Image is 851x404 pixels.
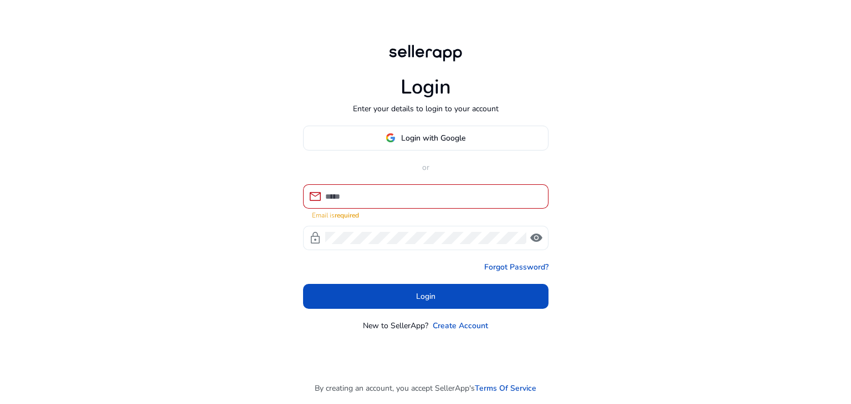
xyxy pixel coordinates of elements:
[335,211,359,220] strong: required
[401,132,465,144] span: Login with Google
[530,231,543,245] span: visibility
[416,291,435,302] span: Login
[484,261,548,273] a: Forgot Password?
[309,231,322,245] span: lock
[309,190,322,203] span: mail
[475,382,536,394] a: Terms Of Service
[433,320,488,332] a: Create Account
[386,133,396,143] img: google-logo.svg
[303,126,548,151] button: Login with Google
[312,209,540,220] mat-error: Email is
[353,103,499,115] p: Enter your details to login to your account
[303,284,548,309] button: Login
[401,75,451,99] h1: Login
[363,320,428,332] p: New to SellerApp?
[303,162,548,173] p: or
